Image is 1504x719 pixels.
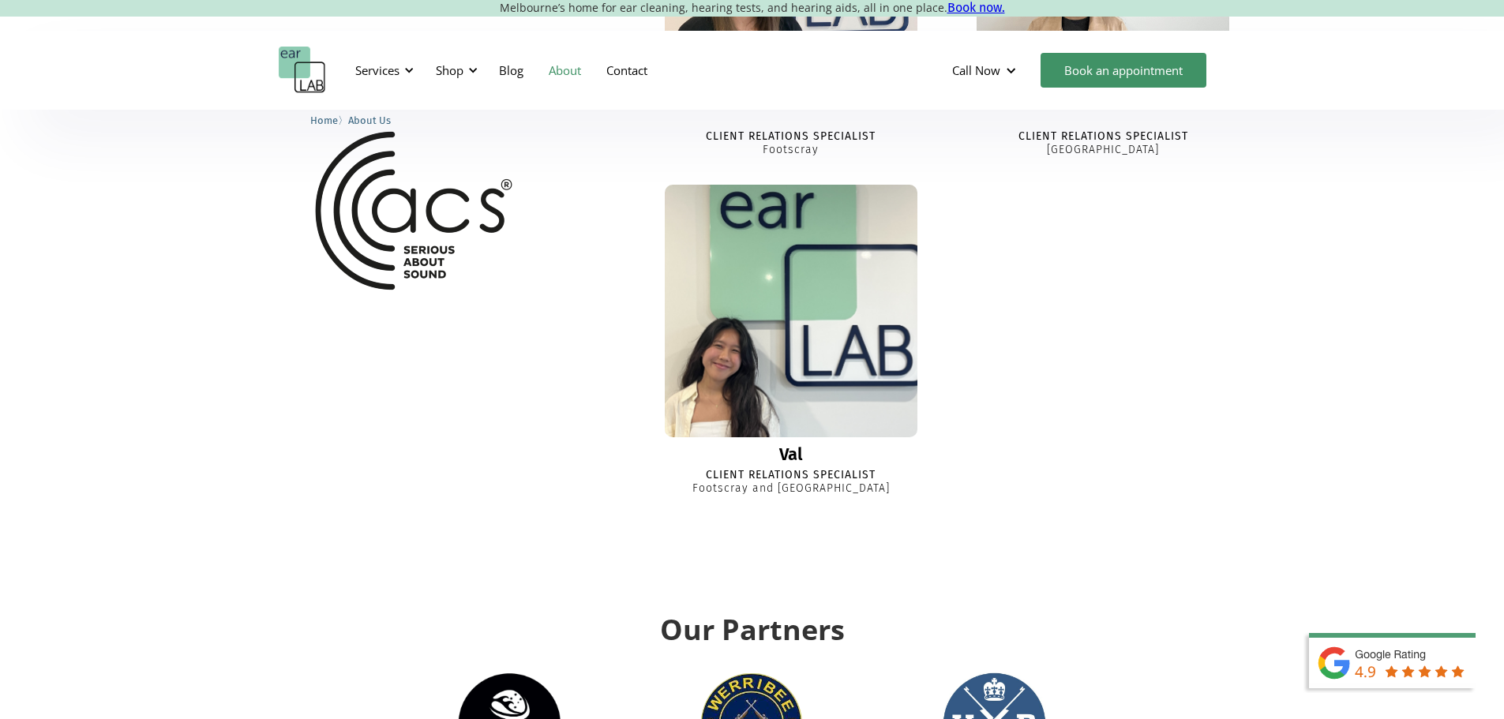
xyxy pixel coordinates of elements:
[536,47,594,93] a: About
[436,62,463,78] div: Shop
[692,482,890,496] div: Footscray and [GEOGRAPHIC_DATA]
[940,47,1033,94] div: Call Now
[652,172,930,450] img: Val
[310,112,348,129] li: 〉
[310,114,338,126] span: Home
[1018,130,1188,144] div: Client Relations Specialist
[1041,53,1206,88] a: Book an appointment
[594,47,660,93] a: Contact
[763,144,819,157] div: Footscray
[311,110,513,312] img: ACS logo
[486,47,536,93] a: Blog
[426,47,482,94] div: Shop
[255,614,1250,646] h2: Our Partners
[348,114,391,126] span: About Us
[952,62,1000,78] div: Call Now
[706,130,876,144] div: Client Relations Specialist
[706,469,876,482] div: Client Relations Specialist
[779,445,803,464] div: Val
[645,185,937,496] a: ValValClient Relations SpecialistFootscray and [GEOGRAPHIC_DATA]
[1047,144,1159,157] div: [GEOGRAPHIC_DATA]
[355,62,399,78] div: Services
[279,47,326,94] a: home
[348,112,391,127] a: About Us
[346,47,418,94] div: Services
[310,112,338,127] a: Home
